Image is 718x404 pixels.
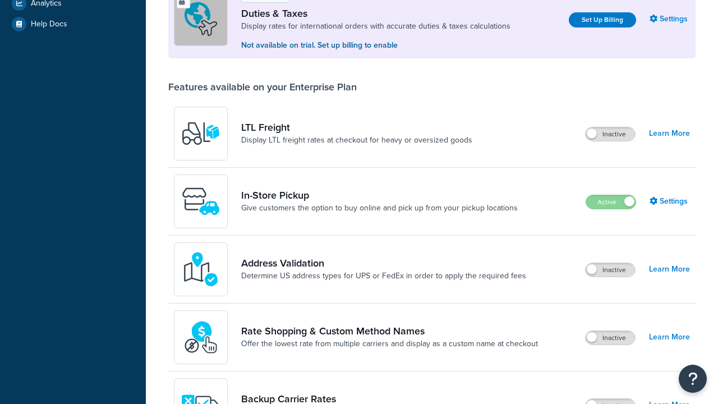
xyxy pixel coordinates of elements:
a: Learn More [649,261,690,277]
img: y79ZsPf0fXUFUhFXDzUgf+ktZg5F2+ohG75+v3d2s1D9TjoU8PiyCIluIjV41seZevKCRuEjTPPOKHJsQcmKCXGdfprl3L4q7... [181,114,220,153]
a: Give customers the option to buy online and pick up from your pickup locations [241,203,518,214]
a: Display LTL freight rates at checkout for heavy or oversized goods [241,135,472,146]
a: Duties & Taxes [241,7,510,20]
span: Help Docs [31,20,67,29]
p: Not available on trial. Set up billing to enable [241,39,510,52]
a: Determine US address types for UPS or FedEx in order to apply the required fees [241,270,526,282]
a: Offer the lowest rate from multiple carriers and display as a custom name at checkout [241,338,538,350]
a: Help Docs [8,14,137,34]
a: Learn More [649,329,690,345]
a: Display rates for international orders with accurate duties & taxes calculations [241,21,510,32]
a: Settings [650,194,690,209]
img: kIG8fy0lQAAAABJRU5ErkJggg== [181,250,220,289]
img: wfgcfpwTIucLEAAAAASUVORK5CYII= [181,182,220,221]
label: Inactive [586,331,635,345]
button: Open Resource Center [679,365,707,393]
a: Rate Shopping & Custom Method Names [241,325,538,337]
label: Inactive [586,263,635,277]
a: Learn More [649,126,690,141]
div: Features available on your Enterprise Plan [168,81,357,93]
a: Settings [650,11,690,27]
a: Set Up Billing [569,12,636,27]
a: LTL Freight [241,121,472,134]
a: In-Store Pickup [241,189,518,201]
label: Inactive [586,127,635,141]
a: Address Validation [241,257,526,269]
img: icon-duo-feat-rate-shopping-ecdd8bed.png [181,318,220,357]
